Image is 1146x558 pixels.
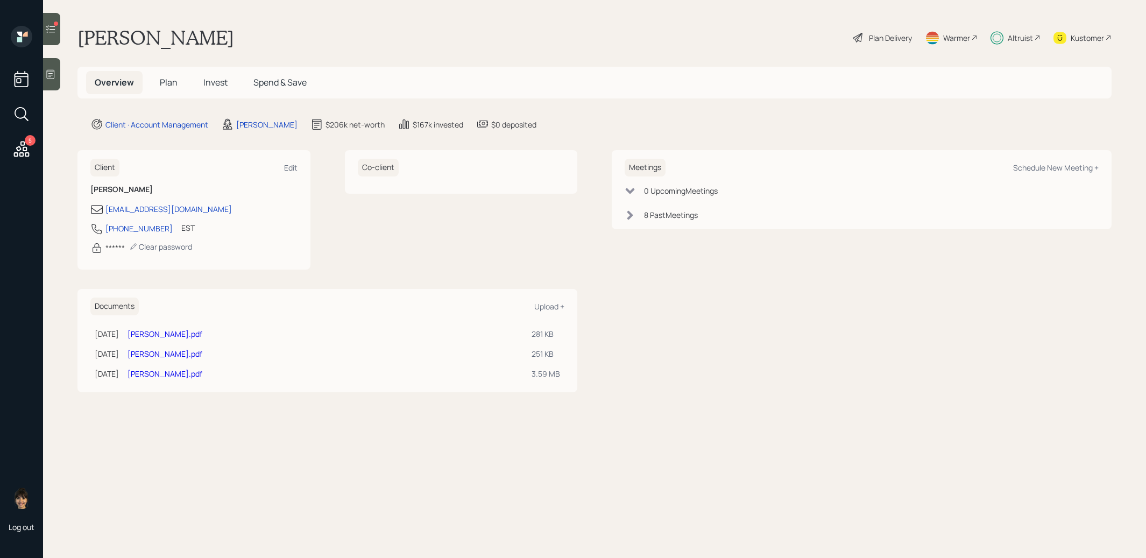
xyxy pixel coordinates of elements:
[869,32,912,44] div: Plan Delivery
[25,135,36,146] div: 5
[160,76,178,88] span: Plan
[9,522,34,532] div: Log out
[105,203,232,215] div: [EMAIL_ADDRESS][DOMAIN_NAME]
[532,348,560,359] div: 251 KB
[284,163,298,173] div: Edit
[413,119,463,130] div: $167k invested
[625,159,666,176] h6: Meetings
[95,76,134,88] span: Overview
[532,328,560,340] div: 281 KB
[128,349,202,359] a: [PERSON_NAME].pdf
[532,368,560,379] div: 3.59 MB
[534,301,564,312] div: Upload +
[95,328,119,340] div: [DATE]
[358,159,399,176] h6: Co-client
[128,329,202,339] a: [PERSON_NAME].pdf
[326,119,385,130] div: $206k net-worth
[181,222,195,234] div: EST
[644,209,698,221] div: 8 Past Meeting s
[95,348,119,359] div: [DATE]
[105,119,208,130] div: Client · Account Management
[105,223,173,234] div: [PHONE_NUMBER]
[203,76,228,88] span: Invest
[90,185,298,194] h6: [PERSON_NAME]
[95,368,119,379] div: [DATE]
[11,488,32,509] img: treva-nostdahl-headshot.png
[90,298,139,315] h6: Documents
[128,369,202,379] a: [PERSON_NAME].pdf
[943,32,970,44] div: Warmer
[129,242,192,252] div: Clear password
[491,119,536,130] div: $0 deposited
[77,26,234,50] h1: [PERSON_NAME]
[1013,163,1099,173] div: Schedule New Meeting +
[90,159,119,176] h6: Client
[236,119,298,130] div: [PERSON_NAME]
[644,185,718,196] div: 0 Upcoming Meeting s
[1071,32,1104,44] div: Kustomer
[1008,32,1033,44] div: Altruist
[253,76,307,88] span: Spend & Save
